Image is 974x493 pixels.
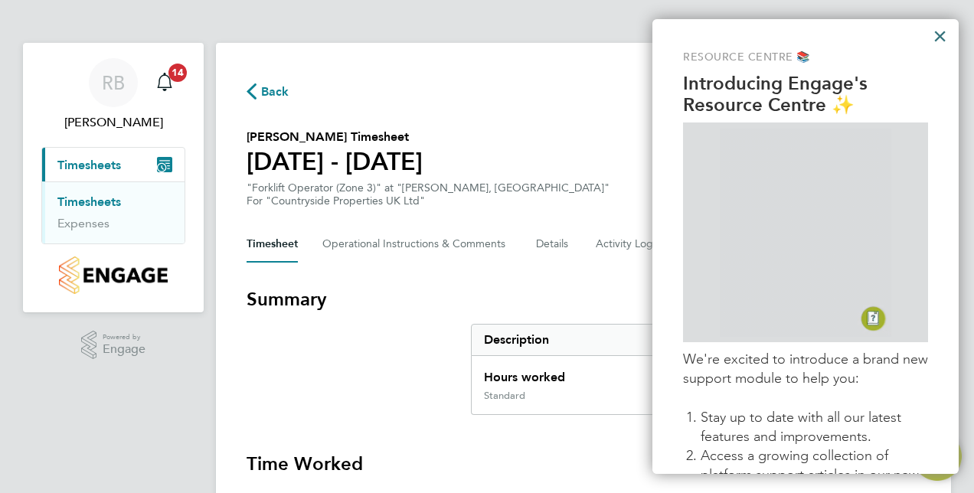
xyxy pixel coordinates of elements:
[41,58,185,132] a: Go to account details
[484,390,525,402] div: Standard
[247,452,920,476] h3: Time Worked
[472,325,808,355] div: Description
[261,83,289,101] span: Back
[683,50,928,65] p: Resource Centre 📚
[57,194,121,209] a: Timesheets
[247,194,610,207] div: For "Countryside Properties UK Ltd"
[322,226,512,263] button: Operational Instructions & Comments
[102,73,125,93] span: RB
[683,94,928,116] p: Resource Centre ✨
[247,226,298,263] button: Timesheet
[41,256,185,294] a: Go to home page
[247,146,423,177] h1: [DATE] - [DATE]
[720,129,891,336] img: GIF of Resource Centre being opened
[536,226,571,263] button: Details
[471,324,920,415] div: Summary
[472,356,808,390] div: Hours worked
[247,181,610,207] div: "Forklift Operator (Zone 3)" at "[PERSON_NAME], [GEOGRAPHIC_DATA]"
[683,350,928,388] p: We're excited to introduce a brand new support module to help you:
[57,216,109,230] a: Expenses
[59,256,167,294] img: countryside-properties-logo-retina.png
[701,408,928,446] li: Stay up to date with all our latest features and improvements.
[57,158,121,172] span: Timesheets
[596,226,660,263] button: Activity Logs
[103,331,145,344] span: Powered by
[103,343,145,356] span: Engage
[23,43,204,312] nav: Main navigation
[683,73,928,95] p: Introducing Engage's
[168,64,187,82] span: 14
[933,24,947,48] button: Close
[41,113,185,132] span: Ronnie Batchelor
[247,287,920,312] h3: Summary
[247,128,423,146] h2: [PERSON_NAME] Timesheet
